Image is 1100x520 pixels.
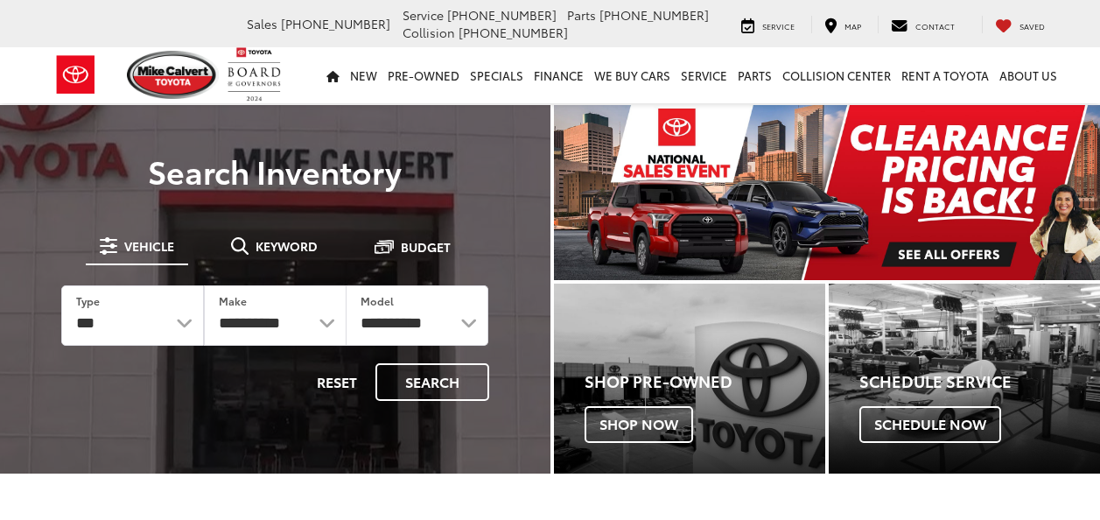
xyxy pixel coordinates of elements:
span: Parts [567,6,596,24]
h4: Schedule Service [859,373,1100,390]
a: Finance [529,47,589,103]
span: Service [403,6,444,24]
span: Keyword [256,240,318,252]
span: Sales [247,15,277,32]
h3: Search Inventory [37,153,514,188]
span: Contact [915,20,955,32]
a: Schedule Service Schedule Now [829,284,1100,474]
a: New [345,47,382,103]
span: Map [844,20,861,32]
a: Shop Pre-Owned Shop Now [554,284,825,474]
span: Shop Now [585,406,693,443]
a: Contact [878,16,968,33]
span: Vehicle [124,240,174,252]
label: Model [361,293,394,308]
a: Home [321,47,345,103]
label: Type [76,293,100,308]
span: [PHONE_NUMBER] [459,24,568,41]
button: Reset [302,363,372,401]
span: Saved [1019,20,1045,32]
span: Collision [403,24,455,41]
a: My Saved Vehicles [982,16,1058,33]
a: Pre-Owned [382,47,465,103]
label: Make [219,293,247,308]
a: Collision Center [777,47,896,103]
a: Service [728,16,808,33]
a: About Us [994,47,1062,103]
img: Toyota [43,46,109,103]
div: Toyota [554,284,825,474]
span: [PHONE_NUMBER] [599,6,709,24]
span: Budget [401,241,451,253]
a: Service [676,47,732,103]
img: Mike Calvert Toyota [127,51,220,99]
a: Map [811,16,874,33]
a: Specials [465,47,529,103]
div: Toyota [829,284,1100,474]
span: Schedule Now [859,406,1001,443]
span: Service [762,20,795,32]
button: Search [375,363,489,401]
span: [PHONE_NUMBER] [281,15,390,32]
a: Parts [732,47,777,103]
a: WE BUY CARS [589,47,676,103]
span: [PHONE_NUMBER] [447,6,557,24]
a: Rent a Toyota [896,47,994,103]
h4: Shop Pre-Owned [585,373,825,390]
